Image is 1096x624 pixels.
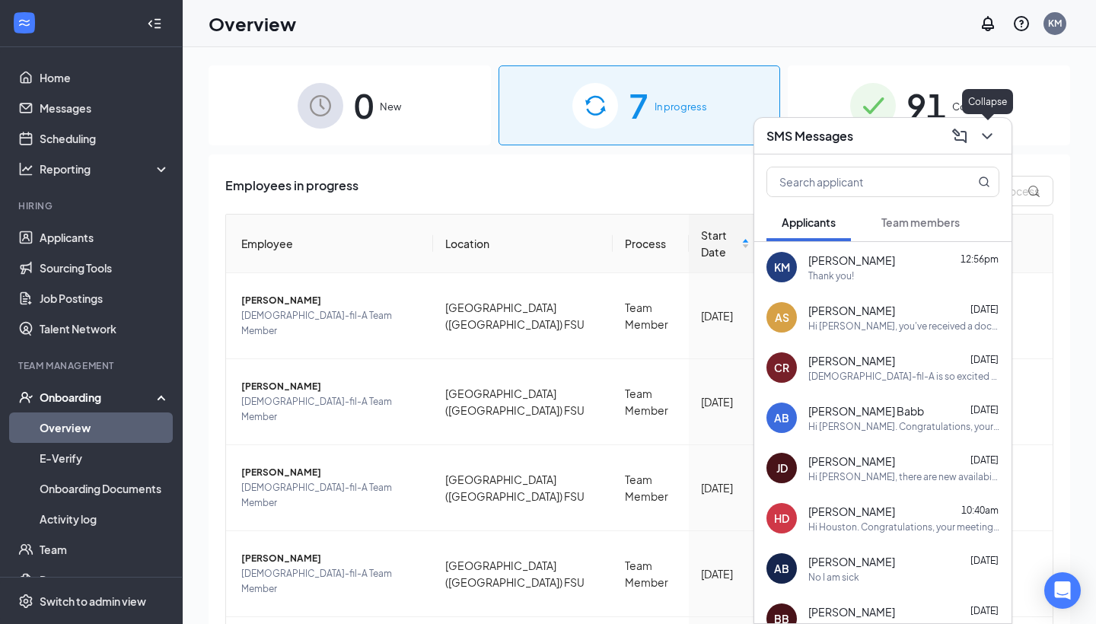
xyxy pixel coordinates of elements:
span: [PERSON_NAME] [241,379,421,394]
td: Team Member [613,273,689,359]
svg: Notifications [979,14,997,33]
td: Team Member [613,445,689,531]
button: ComposeMessage [948,124,972,148]
div: Switch to admin view [40,594,146,609]
a: Scheduling [40,123,170,154]
a: Home [40,62,170,93]
div: Hi [PERSON_NAME], you've received a document signature request from [DEMOGRAPHIC_DATA]-fil-A for ... [808,320,999,333]
div: AS [775,310,789,325]
span: [DEMOGRAPHIC_DATA]-fil-A Team Member [241,308,421,339]
td: [GEOGRAPHIC_DATA] ([GEOGRAPHIC_DATA]) FSU [433,273,613,359]
h3: SMS Messages [766,128,853,145]
h1: Overview [209,11,296,37]
input: Search applicant [767,167,948,196]
a: Sourcing Tools [40,253,170,283]
td: [GEOGRAPHIC_DATA] ([GEOGRAPHIC_DATA]) FSU [433,445,613,531]
span: [PERSON_NAME] Babb [808,403,924,419]
span: [PERSON_NAME] [808,303,895,318]
span: [DEMOGRAPHIC_DATA]-fil-A Team Member [241,394,421,425]
div: Reporting [40,161,170,177]
span: Start Date [701,227,738,260]
div: Hiring [18,199,167,212]
svg: ChevronDown [978,127,996,145]
span: Completed [952,99,1008,114]
svg: MagnifyingGlass [978,176,990,188]
svg: WorkstreamLogo [17,15,32,30]
div: HD [774,511,789,526]
span: 7 [629,79,648,132]
svg: Collapse [147,16,162,31]
div: JD [776,460,788,476]
svg: Analysis [18,161,33,177]
span: [DATE] [970,354,999,365]
div: Team Management [18,359,167,372]
span: [DATE] [970,304,999,315]
div: AB [774,410,789,425]
div: [DATE] [701,393,750,410]
th: Location [433,215,613,273]
div: Open Intercom Messenger [1044,572,1081,609]
span: 10:40am [961,505,999,516]
button: ChevronDown [975,124,999,148]
span: [PERSON_NAME] [241,293,421,308]
a: Documents [40,565,170,595]
th: Employee [226,215,433,273]
svg: Settings [18,594,33,609]
div: [DATE] [701,307,750,324]
a: Team [40,534,170,565]
span: [PERSON_NAME] [241,551,421,566]
svg: ComposeMessage [951,127,969,145]
span: Team members [881,215,960,229]
span: [PERSON_NAME] [808,504,895,519]
span: Employees in progress [225,176,358,206]
a: Job Postings [40,283,170,314]
span: [DEMOGRAPHIC_DATA]-fil-A Team Member [241,566,421,597]
td: [GEOGRAPHIC_DATA] ([GEOGRAPHIC_DATA]) FSU [433,531,613,617]
div: AB [774,561,789,576]
div: Hi [PERSON_NAME], there are new availabilities for an interview. This is a reminder to schedule y... [808,470,999,483]
a: Onboarding Documents [40,473,170,504]
td: Team Member [613,359,689,445]
a: E-Verify [40,443,170,473]
span: [PERSON_NAME] [808,253,895,268]
span: [DATE] [970,404,999,415]
div: Hi [PERSON_NAME]. Congratulations, your meeting with [DEMOGRAPHIC_DATA]-fil-A for [DEMOGRAPHIC_DA... [808,420,999,433]
div: No I am sick [808,571,859,584]
div: Hi Houston. Congratulations, your meeting with [DEMOGRAPHIC_DATA]-fil-A for [DEMOGRAPHIC_DATA]-fi... [808,521,999,533]
a: Activity log [40,504,170,534]
div: Collapse [962,89,1013,114]
span: [PERSON_NAME] [808,604,895,619]
div: [DEMOGRAPHIC_DATA]-fil-A is so excited for you to join our team! Do you know anyone else who migh... [808,370,999,383]
span: [PERSON_NAME] [241,465,421,480]
span: 91 [906,79,946,132]
a: Overview [40,412,170,443]
svg: QuestionInfo [1012,14,1031,33]
span: Applicants [782,215,836,229]
span: [PERSON_NAME] [808,353,895,368]
th: Process [613,215,689,273]
span: [DATE] [970,605,999,616]
span: [PERSON_NAME] [808,554,895,569]
span: [DATE] [970,454,999,466]
div: CR [774,360,789,375]
div: KM [1048,17,1062,30]
td: Team Member [613,531,689,617]
td: [GEOGRAPHIC_DATA] ([GEOGRAPHIC_DATA]) FSU [433,359,613,445]
span: [DEMOGRAPHIC_DATA]-fil-A Team Member [241,480,421,511]
span: [PERSON_NAME] [808,454,895,469]
div: [DATE] [701,565,750,582]
span: 12:56pm [961,253,999,265]
span: In progress [655,99,707,114]
span: 0 [354,79,374,132]
div: [DATE] [701,479,750,496]
span: New [380,99,401,114]
div: Thank you! [808,269,854,282]
div: KM [774,259,790,275]
span: [DATE] [970,555,999,566]
div: Onboarding [40,390,157,405]
a: Talent Network [40,314,170,344]
a: Applicants [40,222,170,253]
svg: UserCheck [18,390,33,405]
a: Messages [40,93,170,123]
